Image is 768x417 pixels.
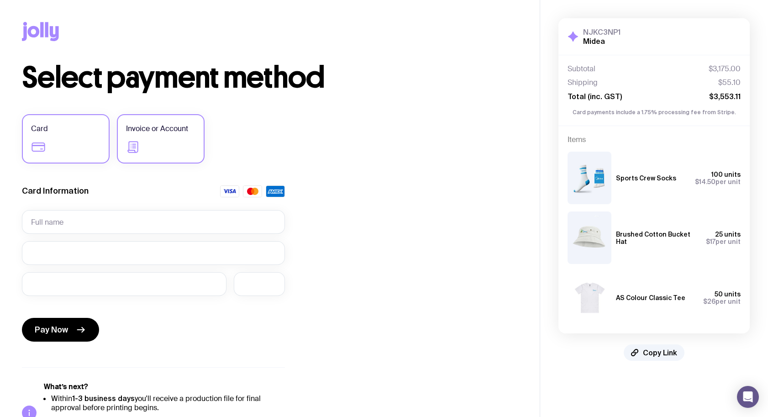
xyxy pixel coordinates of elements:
span: 25 units [715,231,741,238]
h3: NJKC3NP1 [583,27,621,37]
h5: What’s next? [44,382,285,391]
li: Within you'll receive a production file for final approval before printing begins. [51,394,285,412]
strong: 1-3 business days [72,394,135,402]
label: Card Information [22,185,89,196]
span: per unit [695,178,741,185]
span: Invoice or Account [126,123,188,134]
span: per unit [703,298,741,305]
span: 50 units [715,290,741,298]
span: $3,175.00 [709,64,741,74]
button: Copy Link [624,344,684,361]
h3: AS Colour Classic Tee [616,294,685,301]
span: 100 units [711,171,741,178]
span: Copy Link [643,348,677,357]
span: Shipping [568,78,598,87]
span: $17 [706,238,715,245]
h4: Items [568,135,741,144]
span: per unit [706,238,741,245]
h3: Brushed Cotton Bucket Hat [616,231,699,245]
span: Total (inc. GST) [568,92,622,101]
span: $14.50 [695,178,715,185]
iframe: Secure CVC input frame [243,280,276,288]
span: $55.10 [718,78,741,87]
span: Card [31,123,48,134]
h1: Select payment method [22,63,518,92]
iframe: Secure card number input frame [31,248,276,257]
div: Open Intercom Messenger [737,386,759,408]
h3: Sports Crew Socks [616,174,676,182]
p: Card payments include a 1.75% processing fee from Stripe. [568,108,741,116]
input: Full name [22,210,285,234]
span: $3,553.11 [709,92,741,101]
button: Pay Now [22,318,99,342]
iframe: Secure expiration date input frame [31,280,217,288]
span: Pay Now [35,324,68,335]
span: $26 [703,298,715,305]
h2: Midea [583,37,621,46]
span: Subtotal [568,64,595,74]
